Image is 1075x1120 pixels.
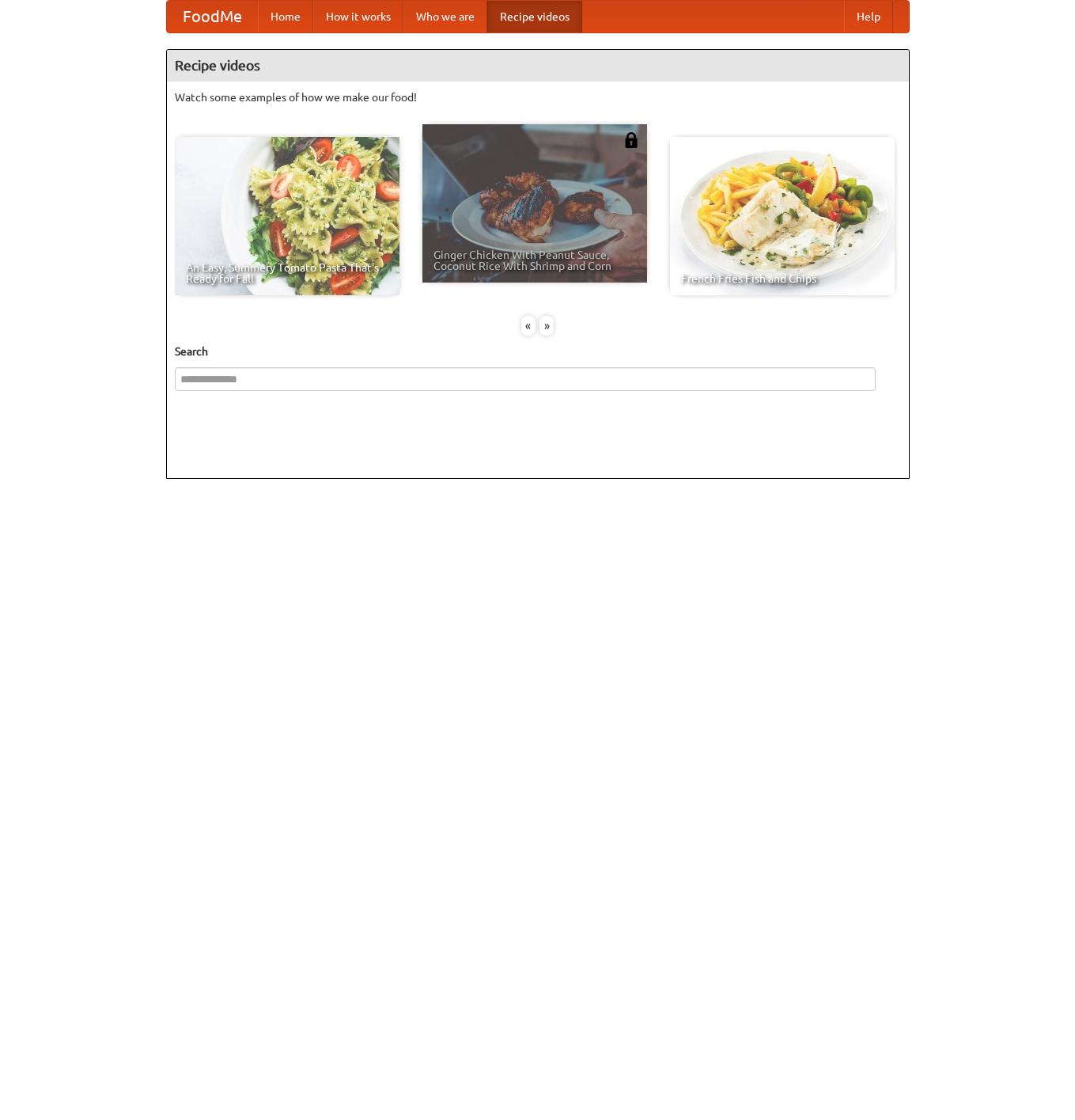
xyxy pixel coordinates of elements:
img: 483408.png [623,132,639,148]
div: « [521,316,536,336]
a: An Easy, Summery Tomato Pasta That's Ready for Fall [175,137,399,295]
a: Recipe videos [487,1,582,32]
p: Watch some examples of how we make our food! [175,89,901,105]
h4: Recipe videos [167,50,909,82]
a: FoodMe [167,1,258,32]
a: How it works [313,1,403,32]
a: Home [258,1,313,32]
div: » [539,316,554,336]
span: An Easy, Summery Tomato Pasta That's Ready for Fall [186,262,388,284]
a: French Fries Fish and Chips [670,137,895,295]
a: Who we are [403,1,487,32]
span: French Fries Fish and Chips [681,273,884,284]
a: Help [844,1,893,32]
h5: Search [175,344,901,359]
